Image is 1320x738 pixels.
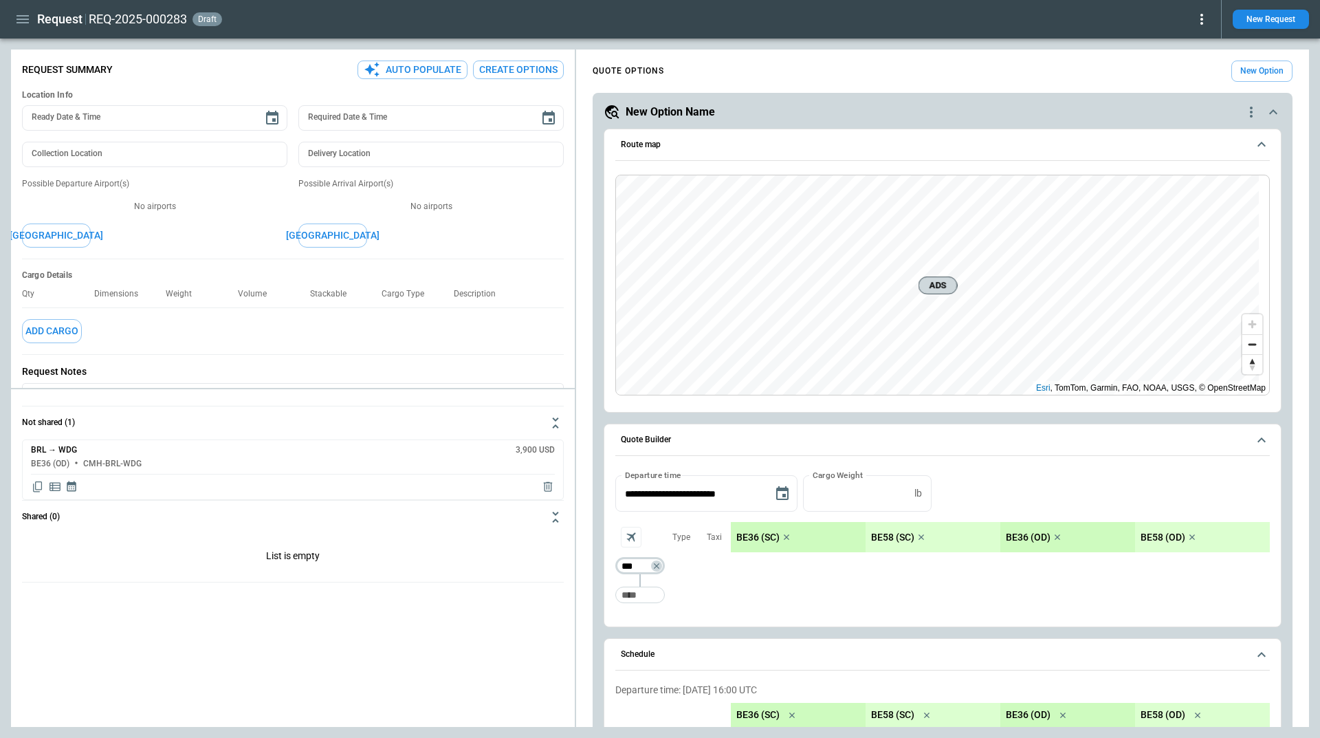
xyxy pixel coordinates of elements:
h6: Schedule [621,650,654,659]
button: [GEOGRAPHIC_DATA] [22,224,91,248]
span: Display detailed quote content [48,480,62,494]
button: Route map [615,129,1270,161]
p: Qty [22,289,45,299]
h4: QUOTE OPTIONS [593,68,664,74]
span: ADS [925,279,951,292]
p: Dimensions [94,289,149,299]
h6: CMH-BRL-WDG [83,459,142,468]
button: Schedule [615,639,1270,671]
div: Not shared (1) [22,534,564,582]
p: lb [914,488,922,499]
div: Route map [615,175,1270,396]
button: Create Options [473,61,564,79]
button: Shared (0) [22,501,564,534]
h6: Location Info [22,90,564,100]
h6: Route map [621,140,661,149]
p: BE58 (OD) [1141,709,1185,721]
h6: 3,900 USD [516,446,555,455]
p: No airports [22,201,287,213]
p: BE36 (SC) [736,532,780,543]
p: Volume [238,289,278,299]
a: Esri [1036,383,1050,393]
label: Departure time [625,469,681,481]
div: Too short [615,587,665,603]
canvas: Map [616,175,1259,395]
button: Not shared (1) [22,406,564,439]
div: Quote Builder [615,475,1270,610]
p: BE58 (SC) [871,709,914,721]
button: New Option [1231,61,1292,82]
h6: BRL → WDG [31,446,77,455]
button: Quote Builder [615,424,1270,456]
h6: Not shared (1) [22,418,75,427]
span: Aircraft selection [621,527,641,547]
button: Auto Populate [357,61,467,79]
button: Choose date [535,105,562,132]
p: Weight [166,289,203,299]
p: BE58 (OD) [1141,532,1185,543]
h5: New Option Name [626,105,715,120]
p: List is empty [22,534,564,582]
p: Request Notes [22,366,564,378]
div: quote-option-actions [1243,104,1259,120]
span: Delete quote [541,480,555,494]
p: BE36 (OD) [1006,709,1050,721]
h6: BE36 (OD) [31,459,69,468]
p: Departure time: [DATE] 16:00 UTC [615,684,1270,696]
p: Cargo Type [382,289,435,299]
p: Possible Departure Airport(s) [22,178,287,190]
p: Type [672,532,690,543]
p: BE36 (SC) [736,709,780,721]
button: New Request [1233,10,1309,29]
div: Not found [615,558,665,574]
h1: Request [37,11,82,28]
p: BE36 (OD) [1006,532,1050,543]
div: scrollable content [731,522,1270,552]
p: Possible Arrival Airport(s) [298,178,564,190]
h6: Shared (0) [22,512,60,521]
button: Zoom in [1242,314,1262,334]
h2: REQ-2025-000283 [89,11,187,28]
p: BE58 (SC) [871,532,914,543]
label: Cargo Weight [813,469,863,481]
button: [GEOGRAPHIC_DATA] [298,224,367,248]
div: , TomTom, Garmin, FAO, NOAA, USGS, © OpenStreetMap [1036,381,1266,395]
p: Stackable [310,289,357,299]
button: New Option Namequote-option-actions [604,104,1281,120]
span: Display quote schedule [65,480,78,494]
div: Not shared (1) [22,439,564,500]
p: Taxi [707,532,722,543]
p: Request Summary [22,64,113,76]
button: Add Cargo [22,319,82,343]
button: Choose date, selected date is Sep 19, 2025 [769,480,796,508]
p: No airports [298,201,564,213]
button: Zoom out [1242,334,1262,354]
p: Description [454,289,507,299]
h6: Cargo Details [22,270,564,281]
button: Choose date [258,105,286,132]
h6: Quote Builder [621,435,671,444]
button: Reset bearing to north [1242,354,1262,374]
span: draft [195,14,219,24]
span: Copy quote content [31,480,45,494]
